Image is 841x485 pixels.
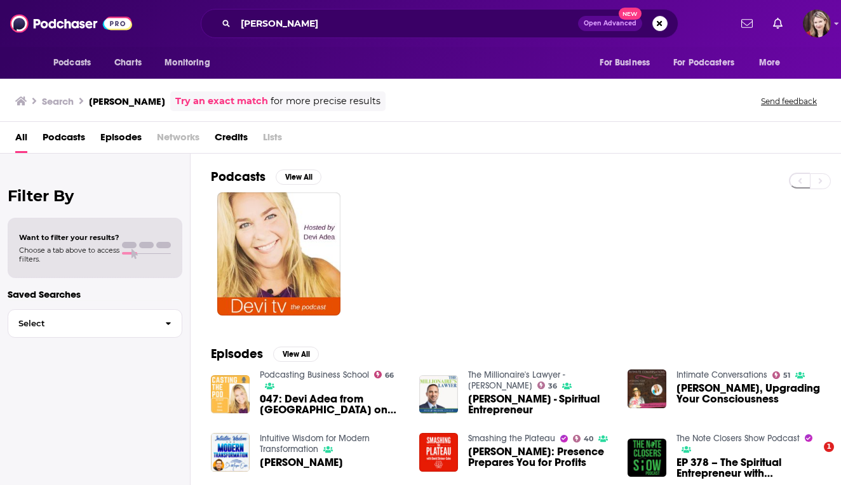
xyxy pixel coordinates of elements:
[15,127,27,153] a: All
[676,457,821,479] span: EP 378 – The Spiritual Entrepreneur with [PERSON_NAME]
[768,13,788,34] a: Show notifications dropdown
[44,51,107,75] button: open menu
[114,54,142,72] span: Charts
[619,8,642,20] span: New
[676,383,821,404] a: Devi Adea, Upgrading Your Consciousness
[260,433,370,455] a: Intuitive Wisdom for Modern Transformation
[676,433,800,444] a: The Note Closers Show Podcast
[260,394,404,415] a: 047: Devi Adea from Podcasters on Purpose
[468,446,612,468] span: [PERSON_NAME]: Presence Prepares You for Profits
[211,433,250,472] img: Devi Adea
[8,309,182,338] button: Select
[19,246,119,263] span: Choose a tab above to access filters.
[759,54,781,72] span: More
[468,394,612,415] a: Devi Adea - Spiritual Entrepreneur
[106,51,149,75] a: Charts
[260,394,404,415] span: 047: Devi Adea from [GEOGRAPHIC_DATA] on Purpose
[215,127,248,153] a: Credits
[772,371,791,379] a: 51
[201,9,678,38] div: Search podcasts, credits, & more...
[236,13,578,34] input: Search podcasts, credits, & more...
[798,442,828,472] iframe: Intercom live chat
[156,51,226,75] button: open menu
[157,127,199,153] span: Networks
[42,95,74,107] h3: Search
[260,369,369,380] a: Podcasting Business School
[676,383,821,404] span: [PERSON_NAME], Upgrading Your Consciousness
[175,94,268,109] a: Try an exact match
[750,51,797,75] button: open menu
[676,457,821,479] a: EP 378 – The Spiritual Entrepreneur with Devi Adea
[824,442,834,452] span: 1
[673,54,734,72] span: For Podcasters
[8,319,155,328] span: Select
[548,383,557,389] span: 36
[374,371,394,378] a: 66
[468,394,612,415] span: [PERSON_NAME] - Spiritual Entrepreneur
[211,346,319,362] a: EpisodesView All
[263,127,282,153] span: Lists
[584,20,636,27] span: Open Advanced
[53,54,91,72] span: Podcasts
[578,16,642,31] button: Open AdvancedNew
[468,433,555,444] a: Smashing the Plateau
[628,369,666,408] img: Devi Adea, Upgrading Your Consciousness
[8,288,182,300] p: Saved Searches
[591,51,666,75] button: open menu
[273,347,319,362] button: View All
[211,346,263,362] h2: Episodes
[736,13,758,34] a: Show notifications dropdown
[468,446,612,468] a: Devi Adea: Presence Prepares You for Profits
[260,457,343,468] span: [PERSON_NAME]
[600,54,650,72] span: For Business
[165,54,210,72] span: Monitoring
[468,369,565,391] a: The Millionaire's Lawyer - JP McAvoy
[10,11,132,36] img: Podchaser - Follow, Share and Rate Podcasts
[211,169,266,185] h2: Podcasts
[211,375,250,414] img: 047: Devi Adea from Podcasters on Purpose
[19,233,119,242] span: Want to filter your results?
[100,127,142,153] a: Episodes
[211,169,321,185] a: PodcastsView All
[8,187,182,205] h2: Filter By
[419,433,458,472] img: Devi Adea: Presence Prepares You for Profits
[676,369,767,380] a: Intimate Conversations
[665,51,753,75] button: open menu
[419,375,458,414] img: Devi Adea - Spiritual Entrepreneur
[573,435,594,442] a: 40
[89,95,165,107] h3: [PERSON_NAME]
[803,10,831,37] span: Logged in as galaxygirl
[757,96,821,107] button: Send feedback
[43,127,85,153] a: Podcasts
[628,439,666,477] img: EP 378 – The Spiritual Entrepreneur with Devi Adea
[803,10,831,37] button: Show profile menu
[783,373,790,378] span: 51
[803,10,831,37] img: User Profile
[584,436,593,442] span: 40
[271,94,380,109] span: for more precise results
[260,457,343,468] a: Devi Adea
[276,169,321,185] button: View All
[385,373,394,378] span: 66
[537,382,558,389] a: 36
